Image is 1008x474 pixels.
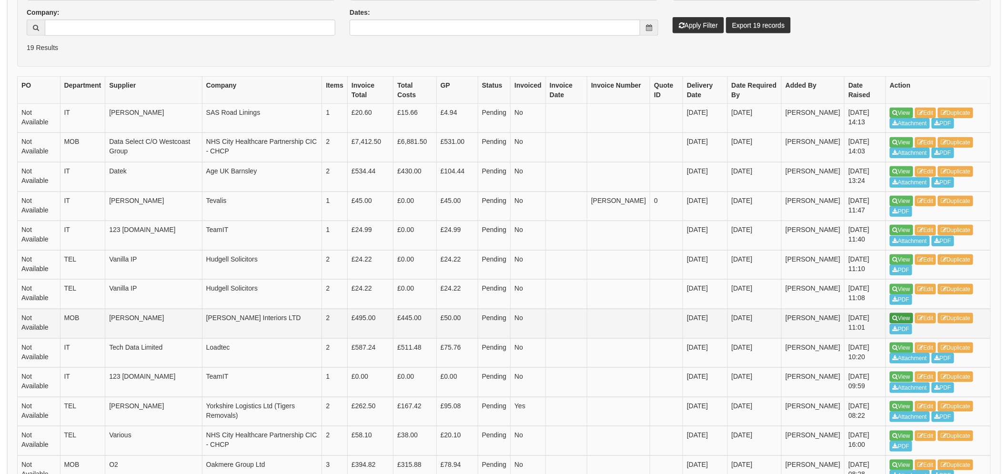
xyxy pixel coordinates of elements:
[348,397,393,426] td: £262.50
[683,426,727,456] td: [DATE]
[478,221,510,251] td: Pending
[60,368,105,397] td: IT
[683,76,727,103] th: Delivery Date
[393,221,436,251] td: £0.00
[890,108,913,118] a: View
[436,426,478,456] td: £20.10
[202,426,322,456] td: NHS City Healthcare Partnership CIC - CHCP
[890,412,930,422] a: Attachment
[890,353,930,363] a: Attachment
[782,397,845,426] td: [PERSON_NAME]
[202,76,322,103] th: Company
[18,397,60,426] td: Not Available
[348,103,393,133] td: £20.60
[436,162,478,192] td: £104.44
[683,192,727,221] td: [DATE]
[782,192,845,221] td: [PERSON_NAME]
[511,221,546,251] td: No
[393,309,436,338] td: £445.00
[915,372,937,382] a: Edit
[683,103,727,133] td: [DATE]
[890,137,913,148] a: View
[202,162,322,192] td: Age UK Barnsley
[60,162,105,192] td: IT
[348,162,393,192] td: £534.44
[915,313,937,323] a: Edit
[478,192,510,221] td: Pending
[890,284,913,294] a: View
[915,460,937,470] a: Edit
[886,76,991,103] th: Action
[938,460,973,470] a: Duplicate
[436,368,478,397] td: £0.00
[436,76,478,103] th: GP
[322,250,348,280] td: 2
[938,284,973,294] a: Duplicate
[890,177,930,188] a: Attachment
[683,250,727,280] td: [DATE]
[393,426,436,456] td: £38.00
[650,76,683,103] th: Quote ID
[105,221,202,251] td: 123 [DOMAIN_NAME]
[60,133,105,162] td: MOB
[478,133,510,162] td: Pending
[202,397,322,426] td: Yorkshire Logistics Ltd (Tigers Removals)
[60,309,105,338] td: MOB
[915,166,937,177] a: Edit
[350,8,370,17] label: Dates:
[202,309,322,338] td: [PERSON_NAME] Interiors LTD
[727,250,782,280] td: [DATE]
[890,401,913,412] a: View
[890,460,913,470] a: View
[683,221,727,251] td: [DATE]
[511,103,546,133] td: No
[845,397,886,426] td: [DATE] 08:22
[202,221,322,251] td: TeamIT
[322,426,348,456] td: 2
[782,368,845,397] td: [PERSON_NAME]
[915,225,937,235] a: Edit
[890,324,912,334] a: PDF
[938,372,973,382] a: Duplicate
[105,338,202,368] td: Tech Data Limited
[436,397,478,426] td: £95.08
[105,133,202,162] td: Data Select C/O Westcoast Group
[322,221,348,251] td: 1
[60,250,105,280] td: TEL
[845,338,886,368] td: [DATE] 10:20
[683,280,727,309] td: [DATE]
[932,353,954,363] a: PDF
[18,192,60,221] td: Not Available
[890,383,930,393] a: Attachment
[202,192,322,221] td: Tevalis
[322,280,348,309] td: 2
[511,133,546,162] td: No
[322,368,348,397] td: 1
[393,250,436,280] td: £0.00
[587,76,650,103] th: Invoice Number
[511,368,546,397] td: No
[845,221,886,251] td: [DATE] 11:40
[511,309,546,338] td: No
[436,338,478,368] td: £75.76
[683,338,727,368] td: [DATE]
[727,221,782,251] td: [DATE]
[727,133,782,162] td: [DATE]
[511,338,546,368] td: No
[673,17,724,33] button: Apply Filter
[727,368,782,397] td: [DATE]
[436,309,478,338] td: £50.00
[938,401,973,412] a: Duplicate
[932,383,954,393] a: PDF
[650,192,683,221] td: 0
[18,426,60,456] td: Not Available
[782,103,845,133] td: [PERSON_NAME]
[511,280,546,309] td: No
[890,196,913,206] a: View
[915,431,937,441] a: Edit
[393,192,436,221] td: £0.00
[436,103,478,133] td: £4.94
[60,221,105,251] td: IT
[915,254,937,265] a: Edit
[393,280,436,309] td: £0.00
